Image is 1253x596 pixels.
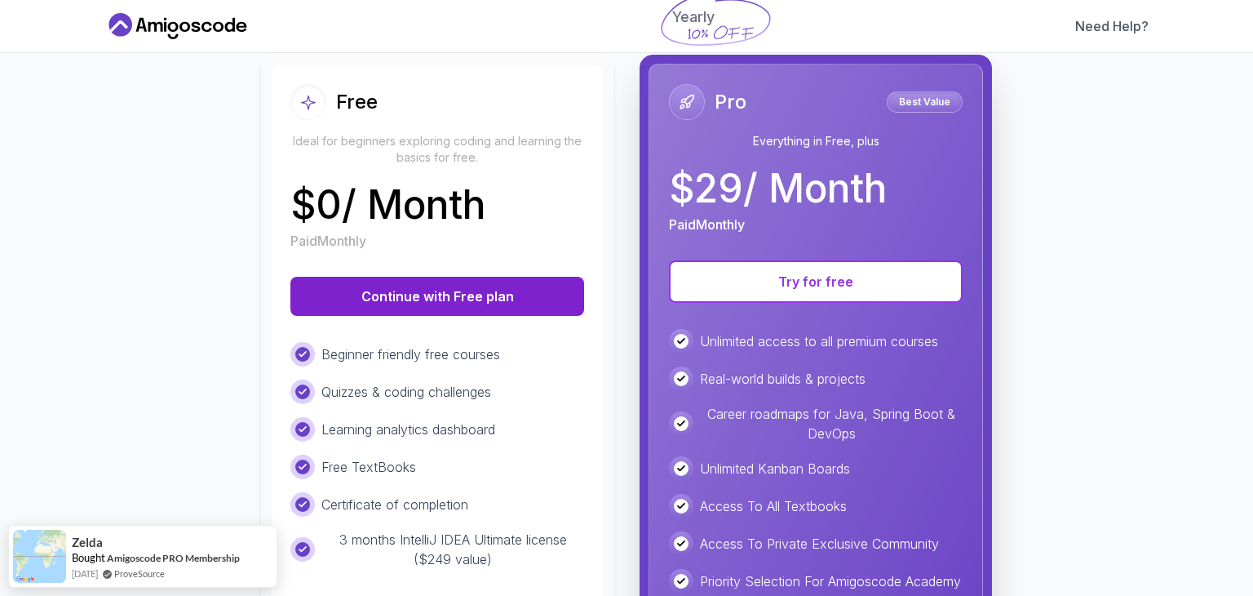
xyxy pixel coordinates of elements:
[889,94,960,110] p: Best Value
[700,369,866,389] p: Real-world builds & projects
[700,404,963,443] p: Career roadmaps for Java, Spring Boot & DevOps
[321,345,500,364] p: Beginner friendly free courses
[13,530,66,583] img: provesource social proof notification image
[669,169,887,208] p: $ 29 / Month
[290,133,584,166] p: Ideal for beginners exploring coding and learning the basics for free.
[669,133,963,149] p: Everything in Free, plus
[336,89,378,115] h2: Free
[321,530,584,569] p: 3 months IntelliJ IDEA Ultimate license ($249 value)
[290,277,584,316] button: Continue with Free plan
[669,215,745,234] p: Paid Monthly
[1075,16,1149,36] a: Need Help?
[321,495,468,514] p: Certificate of completion
[700,496,847,516] p: Access To All Textbooks
[114,567,165,580] a: ProveSource
[700,572,961,591] p: Priority Selection For Amigoscode Academy
[321,382,491,402] p: Quizzes & coding challenges
[290,185,485,225] p: $ 0 / Month
[290,231,366,251] p: Paid Monthly
[700,331,938,351] p: Unlimited access to all premium courses
[700,534,939,554] p: Access To Private Exclusive Community
[700,459,850,478] p: Unlimited Kanban Boards
[321,420,495,439] p: Learning analytics dashboard
[107,552,240,564] a: Amigoscode PRO Membership
[72,567,98,580] span: [DATE]
[72,536,103,549] span: Zelda
[669,260,963,303] button: Try for free
[715,89,746,115] h2: Pro
[72,551,105,564] span: Bought
[321,457,416,477] p: Free TextBooks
